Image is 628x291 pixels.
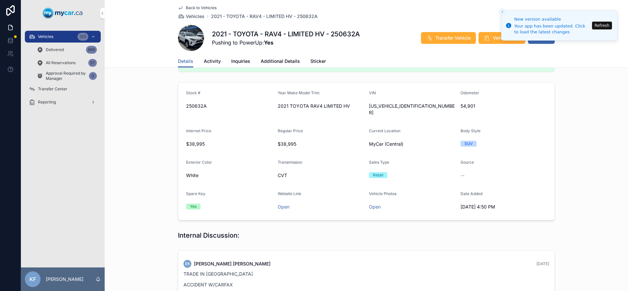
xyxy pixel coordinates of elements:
[211,13,318,20] a: 2021 - TOYOTA - RAV4 - LIMITED HV - 250632A
[461,128,480,133] span: Body Style
[369,191,396,196] span: Vehicle Photos
[536,261,549,266] span: [DATE]
[89,72,97,80] div: 0
[461,160,474,165] span: Source
[25,96,101,108] a: Reporting
[190,204,197,209] div: Yes
[310,58,326,64] span: Sticker
[178,231,239,240] h1: Internal Discussion:
[278,204,289,209] a: Open
[278,141,364,147] span: $38,995
[278,160,302,165] span: Transmission
[25,31,101,43] a: Vehicles325
[186,103,272,109] span: 250632A
[212,29,360,39] h1: 2021 - TOYOTA - RAV4 - LIMITED HV - 250632A
[183,270,549,277] p: TRADE IN [GEOGRAPHIC_DATA]
[592,22,612,29] button: Refresh
[178,58,193,64] span: Details
[46,276,83,282] p: [PERSON_NAME]
[461,191,482,196] span: Date Added
[186,13,204,20] span: Vehicles
[421,32,476,44] button: Transfer Vehicle
[310,55,326,68] a: Sticker
[369,160,389,165] span: Sales Type
[178,55,193,68] a: Details
[38,86,67,92] span: Transfer Center
[29,275,36,283] span: KF
[278,90,320,95] span: Year Make Model Trim
[25,83,101,95] a: Transfer Center
[373,172,383,178] div: Retail
[186,172,199,179] span: White
[461,204,547,210] span: [DATE] 4:50 PM
[33,57,101,69] a: All Reservations57
[78,33,88,41] div: 325
[264,39,273,46] strong: Yes
[46,71,86,81] span: Approval Required by Manager
[261,58,300,64] span: Additional Details
[514,16,590,23] div: New version available
[186,160,212,165] span: Exterior Color
[261,55,300,68] a: Additional Details
[461,90,479,95] span: Odometer
[178,5,217,10] a: Back to Vehicles
[183,281,549,288] p: ACCIDENT W/CARFAX
[369,103,455,116] span: [US_VEHICLE_IDENTIFICATION_NUMBER]
[33,44,101,56] a: Delivered869
[38,100,56,105] span: Reporting
[43,8,83,18] img: App logo
[194,261,270,267] span: [PERSON_NAME] [PERSON_NAME]
[369,128,400,133] span: Current Location
[178,13,204,20] a: Vehicles
[88,59,97,67] div: 57
[21,26,105,117] div: scrollable content
[46,60,76,65] span: All Reservations
[204,58,221,64] span: Activity
[464,141,473,147] div: SUV
[493,35,520,41] span: Vehicle Sold
[186,128,211,133] span: Internet Price
[369,204,381,209] a: Open
[46,47,64,52] span: Delivered
[204,55,221,68] a: Activity
[514,23,590,35] div: Your app has been updated. Click to load the latest changes
[38,34,53,39] span: Vehicles
[435,35,471,41] span: Transfer Vehicle
[86,46,97,54] div: 869
[185,261,190,266] span: EK
[231,58,250,64] span: Inquiries
[186,191,205,196] span: Spare Key
[186,5,217,10] span: Back to Vehicles
[499,9,506,15] button: Close toast
[33,70,101,82] a: Approval Required by Manager0
[278,191,301,196] span: Website Link
[278,103,364,109] span: 2021 TOYOTA RAV4 LIMITED HV
[278,128,303,133] span: Regular Price
[212,39,360,46] span: Pushing to PowerUp:
[369,90,376,95] span: VIN
[231,55,250,68] a: Inquiries
[186,141,272,147] span: $38,995
[278,172,364,179] span: CVT
[369,141,403,147] span: MyCar (Central)
[186,90,201,95] span: Stock #
[461,103,547,109] span: 54,901
[479,32,525,44] button: Vehicle Sold
[461,172,464,179] span: --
